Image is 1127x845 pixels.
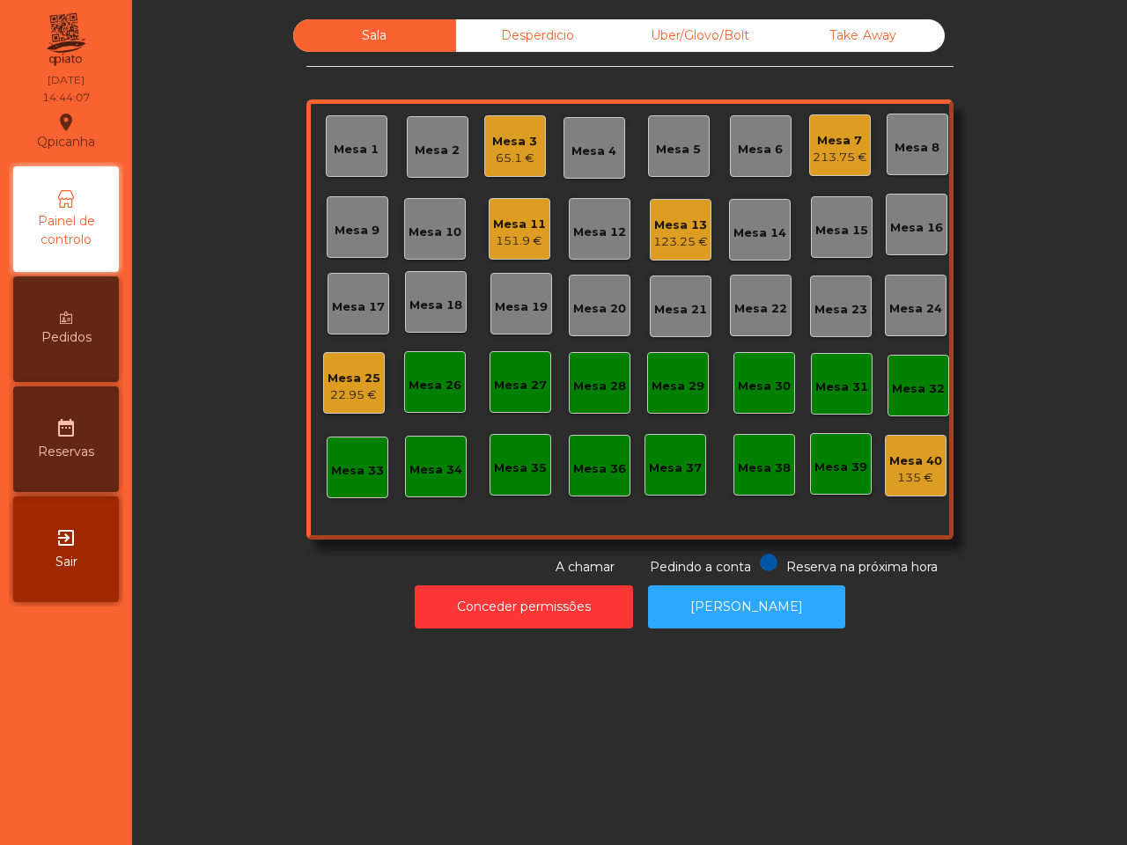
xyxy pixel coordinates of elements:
[293,19,456,52] div: Sala
[41,328,92,347] span: Pedidos
[814,301,867,319] div: Mesa 23
[495,298,548,316] div: Mesa 19
[889,469,942,487] div: 135 €
[815,378,868,396] div: Mesa 31
[738,141,783,158] div: Mesa 6
[328,370,380,387] div: Mesa 25
[415,585,633,628] button: Conceder permissões
[656,141,701,158] div: Mesa 5
[494,377,547,394] div: Mesa 27
[649,459,702,477] div: Mesa 37
[813,132,867,150] div: Mesa 7
[556,559,615,575] span: A chamar
[493,216,546,233] div: Mesa 11
[734,300,787,318] div: Mesa 22
[733,224,786,242] div: Mesa 14
[456,19,619,52] div: Desperdicio
[782,19,945,52] div: Take Away
[409,377,461,394] div: Mesa 26
[889,300,942,318] div: Mesa 24
[814,459,867,476] div: Mesa 39
[652,378,704,395] div: Mesa 29
[573,300,626,318] div: Mesa 20
[648,585,845,628] button: [PERSON_NAME]
[409,297,462,314] div: Mesa 18
[890,219,943,237] div: Mesa 16
[492,150,537,167] div: 65.1 €
[573,460,626,478] div: Mesa 36
[415,142,460,159] div: Mesa 2
[653,233,708,251] div: 123.25 €
[409,224,461,241] div: Mesa 10
[653,217,708,234] div: Mesa 13
[813,149,867,166] div: 213.75 €
[55,527,77,548] i: exit_to_app
[55,417,77,438] i: date_range
[48,72,85,88] div: [DATE]
[573,224,626,241] div: Mesa 12
[895,139,939,157] div: Mesa 8
[18,212,114,249] span: Painel de controlo
[892,380,945,398] div: Mesa 32
[332,298,385,316] div: Mesa 17
[573,378,626,395] div: Mesa 28
[334,141,379,158] div: Mesa 1
[493,232,546,250] div: 151.9 €
[409,461,462,479] div: Mesa 34
[328,386,380,404] div: 22.95 €
[571,143,616,160] div: Mesa 4
[37,109,95,153] div: Qpicanha
[494,459,547,477] div: Mesa 35
[815,222,868,239] div: Mesa 15
[786,559,938,575] span: Reserva na próxima hora
[55,553,77,571] span: Sair
[55,112,77,133] i: location_on
[654,301,707,319] div: Mesa 21
[889,452,942,470] div: Mesa 40
[335,222,379,239] div: Mesa 9
[38,443,94,461] span: Reservas
[738,459,791,477] div: Mesa 38
[650,559,751,575] span: Pedindo a conta
[619,19,782,52] div: Uber/Glovo/Bolt
[331,462,384,480] div: Mesa 33
[492,133,537,151] div: Mesa 3
[42,90,90,106] div: 14:44:07
[44,9,87,70] img: qpiato
[738,378,791,395] div: Mesa 30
